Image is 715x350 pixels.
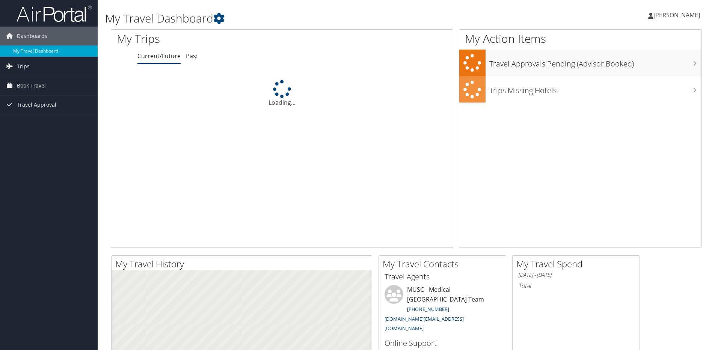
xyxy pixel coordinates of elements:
a: Travel Approvals Pending (Advisor Booked) [459,50,701,76]
h3: Online Support [385,338,500,348]
a: Current/Future [137,52,181,60]
h1: My Travel Dashboard [105,11,507,26]
span: Dashboards [17,27,47,45]
h3: Travel Approvals Pending (Advisor Booked) [489,55,701,69]
li: MUSC - Medical [GEOGRAPHIC_DATA] Team [381,285,504,335]
a: [DOMAIN_NAME][EMAIL_ADDRESS][DOMAIN_NAME] [385,315,464,332]
h2: My Travel Contacts [383,258,506,270]
h3: Trips Missing Hotels [489,81,701,96]
h1: My Action Items [459,31,701,47]
h3: Travel Agents [385,272,500,282]
h2: My Travel History [115,258,372,270]
a: [PHONE_NUMBER] [407,306,449,312]
a: [PERSON_NAME] [648,4,707,26]
span: Travel Approval [17,95,56,114]
img: airportal-logo.png [17,5,92,23]
h2: My Travel Spend [516,258,640,270]
a: Trips Missing Hotels [459,76,701,103]
span: Trips [17,57,30,76]
div: Loading... [111,80,453,107]
a: Past [186,52,198,60]
span: [PERSON_NAME] [653,11,700,19]
h6: [DATE] - [DATE] [518,272,634,279]
span: Book Travel [17,76,46,95]
h6: Total [518,282,634,290]
h1: My Trips [117,31,305,47]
